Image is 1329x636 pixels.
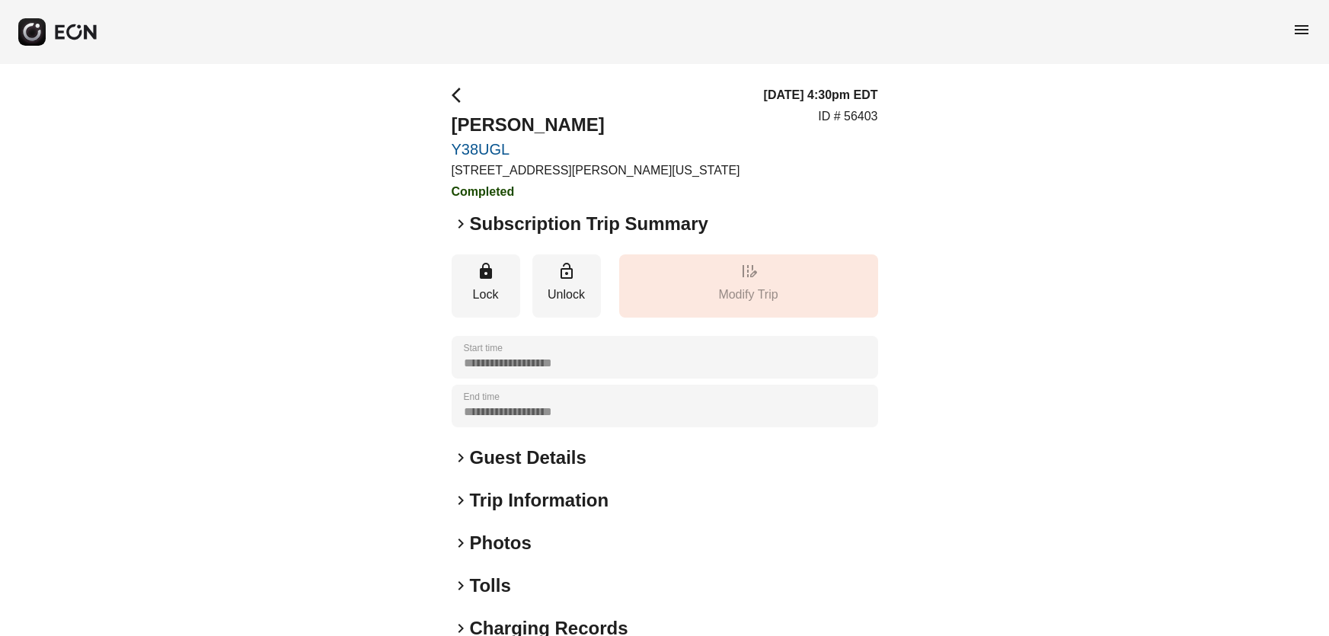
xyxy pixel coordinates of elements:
button: Lock [452,254,520,318]
h2: Photos [470,531,532,555]
h2: Guest Details [470,446,586,470]
span: lock_open [557,262,576,280]
span: arrow_back_ios [452,86,470,104]
span: keyboard_arrow_right [452,449,470,467]
span: lock [477,262,495,280]
h3: [DATE] 4:30pm EDT [764,86,878,104]
p: Lock [459,286,513,304]
h2: Tolls [470,574,511,598]
span: keyboard_arrow_right [452,577,470,595]
h2: Trip Information [470,488,609,513]
p: Unlock [540,286,593,304]
span: keyboard_arrow_right [452,215,470,233]
p: ID # 56403 [818,107,877,126]
a: Y38UGL [452,140,740,158]
button: Unlock [532,254,601,318]
h3: Completed [452,183,740,201]
span: menu [1292,21,1311,39]
span: keyboard_arrow_right [452,491,470,510]
h2: Subscription Trip Summary [470,212,708,236]
h2: [PERSON_NAME] [452,113,740,137]
p: [STREET_ADDRESS][PERSON_NAME][US_STATE] [452,161,740,180]
span: keyboard_arrow_right [452,534,470,552]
